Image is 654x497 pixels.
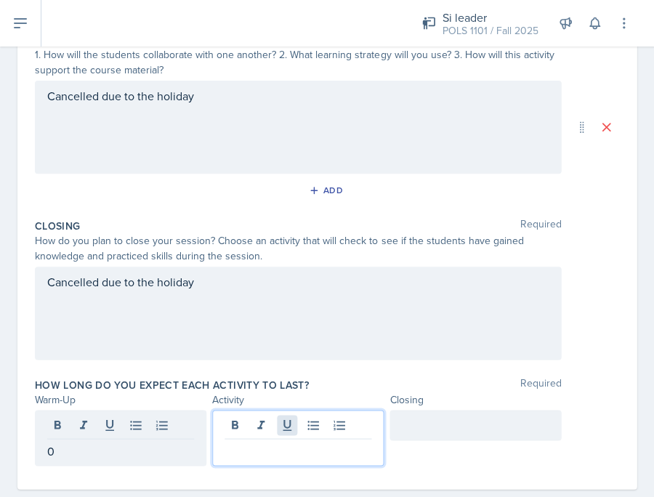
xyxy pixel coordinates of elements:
div: Add [312,185,343,196]
div: 1. How will the students collaborate with one another? 2. What learning strategy will you use? 3.... [35,47,561,78]
span: Required [520,219,561,233]
label: Closing [35,219,80,233]
button: Add [304,179,351,201]
div: Si leader [442,9,538,26]
span: Required [520,377,561,392]
p: Cancelled due to the holiday [47,273,549,291]
label: How long do you expect each activity to last? [35,377,309,392]
div: How do you plan to close your session? Choose an activity that will check to see if the students ... [35,233,561,264]
div: POLS 1101 / Fall 2025 [442,23,538,39]
div: Closing [389,392,561,407]
div: Activity [212,392,384,407]
p: 0 [47,442,194,459]
p: Cancelled due to the holiday [47,87,549,105]
div: Warm-Up [35,392,206,407]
